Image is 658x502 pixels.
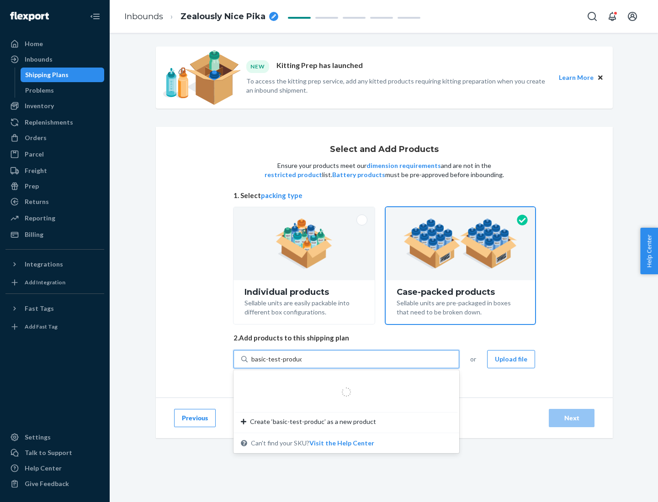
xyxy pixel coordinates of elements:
[25,197,49,206] div: Returns
[25,479,69,488] div: Give Feedback
[233,333,535,343] span: 2. Add products to this shipping plan
[180,11,265,23] span: Zealously Nice Pika
[25,118,73,127] div: Replenishments
[244,297,364,317] div: Sellable units are easily packable into different box configurations.
[25,464,62,473] div: Help Center
[5,275,104,290] a: Add Integration
[25,150,44,159] div: Parcel
[5,227,104,242] a: Billing
[276,219,333,269] img: individual-pack.facf35554cb0f1810c75b2bd6df2d64e.png
[470,355,476,364] span: or
[25,86,54,95] div: Problems
[5,301,104,316] button: Fast Tags
[397,297,524,317] div: Sellable units are pre-packaged in boxes that need to be broken down.
[117,3,286,30] ol: breadcrumbs
[397,288,524,297] div: Case-packed products
[603,7,621,26] button: Open notifications
[332,170,385,179] button: Battery products
[246,77,551,95] p: To access the kitting prep service, add any kitted products requiring kitting preparation when yo...
[5,194,104,209] a: Returns
[174,409,216,427] button: Previous
[5,163,104,178] a: Freight
[86,7,104,26] button: Close Navigation
[246,60,269,73] div: NEW
[25,278,65,286] div: Add Integration
[25,70,69,79] div: Shipping Plans
[559,73,594,83] button: Learn More
[251,355,302,364] input: Create ‘basic-test-produc’ as a new productCan't find your SKU?Visit the Help Center
[25,448,72,457] div: Talk to Support
[25,230,43,239] div: Billing
[25,133,47,142] div: Orders
[595,73,605,83] button: Close
[265,170,322,179] button: restricted product
[5,445,104,460] a: Talk to Support
[330,145,439,154] h1: Select and Add Products
[5,476,104,491] button: Give Feedback
[233,191,535,200] span: 1. Select
[25,101,54,110] div: Inventory
[487,350,535,368] button: Upload file
[25,55,53,64] div: Inbounds
[5,52,104,67] a: Inbounds
[25,260,63,269] div: Integrations
[10,12,49,21] img: Flexport logo
[549,409,594,427] button: Next
[366,161,441,170] button: dimension requirements
[244,288,364,297] div: Individual products
[264,161,505,179] p: Ensure your products meet our and are not in the list. must be pre-approved before inbounding.
[403,219,517,269] img: case-pack.59cecea509d18c883b923b81aeac6d0b.png
[25,433,51,442] div: Settings
[5,257,104,272] button: Integrations
[309,439,374,448] button: Create ‘basic-test-produc’ as a new productCan't find your SKU?
[5,179,104,193] a: Prep
[5,211,104,225] a: Reporting
[25,166,47,175] div: Freight
[623,7,642,26] button: Open account menu
[5,115,104,130] a: Replenishments
[5,147,104,162] a: Parcel
[5,99,104,113] a: Inventory
[25,214,55,223] div: Reporting
[5,430,104,444] a: Settings
[640,228,658,274] button: Help Center
[5,461,104,476] a: Help Center
[251,439,374,448] span: Can't find your SKU?
[583,7,601,26] button: Open Search Box
[25,39,43,48] div: Home
[5,131,104,145] a: Orders
[124,11,163,21] a: Inbounds
[25,304,54,313] div: Fast Tags
[21,83,105,98] a: Problems
[21,68,105,82] a: Shipping Plans
[25,182,39,191] div: Prep
[276,60,363,73] p: Kitting Prep has launched
[5,37,104,51] a: Home
[250,417,376,426] span: Create ‘basic-test-produc’ as a new product
[261,191,302,200] button: packing type
[5,319,104,334] a: Add Fast Tag
[557,413,587,423] div: Next
[25,323,58,330] div: Add Fast Tag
